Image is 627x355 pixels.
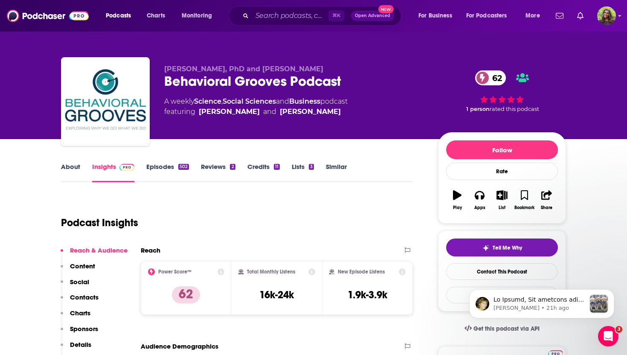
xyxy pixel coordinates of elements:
button: Apps [468,185,491,215]
a: Kurt Nelson [199,107,260,117]
span: and [263,107,276,117]
p: 62 [172,286,200,303]
a: Contact This Podcast [446,263,558,280]
span: [PERSON_NAME], PhD and [PERSON_NAME] [164,65,323,73]
a: Charts [141,9,170,23]
div: Play [453,205,462,210]
span: Open Advanced [355,14,390,18]
p: Reach & Audience [70,246,128,254]
span: Podcasts [106,10,131,22]
a: Similar [326,163,347,182]
span: New [378,5,394,13]
button: Open AdvancedNew [351,11,394,21]
span: featuring [164,107,348,117]
div: Share [541,205,552,210]
div: Search podcasts, credits, & more... [237,6,409,26]
a: Credits11 [247,163,280,182]
a: Business [289,97,320,105]
button: Sponsors [61,325,98,340]
span: For Podcasters [466,10,507,22]
h3: 1.9k-3.9k [348,288,387,301]
button: Follow [446,140,558,159]
span: Logged in as reagan34226 [597,6,616,25]
button: tell me why sparkleTell Me Why [446,239,558,256]
button: Play [446,185,468,215]
span: Charts [147,10,165,22]
a: 62 [475,70,506,85]
input: Search podcasts, credits, & more... [252,9,328,23]
button: open menu [520,9,551,23]
div: Bookmark [514,205,534,210]
span: 1 person [466,106,490,112]
div: 502 [178,164,189,170]
h1: Podcast Insights [61,216,138,229]
span: and [276,97,289,105]
div: 2 [230,164,235,170]
a: Episodes502 [146,163,189,182]
img: Behavioral Grooves Podcast [63,59,148,144]
img: Podchaser Pro [119,164,134,171]
button: open menu [412,9,463,23]
span: More [525,10,540,22]
a: About [61,163,80,182]
a: Reviews2 [201,163,235,182]
a: Lists3 [292,163,314,182]
p: Social [70,278,89,286]
img: tell me why sparkle [482,244,489,251]
button: open menu [461,9,520,23]
span: , [221,97,223,105]
div: 3 [309,164,314,170]
p: Content [70,262,95,270]
button: Share [536,185,558,215]
h2: Reach [141,246,160,254]
iframe: Intercom notifications message [456,272,627,332]
a: InsightsPodchaser Pro [92,163,134,182]
a: Show notifications dropdown [574,9,587,23]
button: Reach & Audience [61,246,128,262]
a: Show notifications dropdown [552,9,567,23]
button: Charts [61,309,90,325]
div: 11 [274,164,280,170]
span: 62 [484,70,506,85]
span: Monitoring [182,10,212,22]
h2: Audience Demographics [141,342,218,350]
div: Rate [446,163,558,180]
div: List [499,205,505,210]
h3: 16k-24k [259,288,294,301]
button: Bookmark [513,185,535,215]
button: Show profile menu [597,6,616,25]
button: Social [61,278,89,294]
h2: New Episode Listens [338,269,385,275]
p: Sponsors [70,325,98,333]
a: Science [194,97,221,105]
div: A weekly podcast [164,96,348,117]
span: Tell Me Why [493,244,522,251]
span: rated this podcast [490,106,539,112]
p: Contacts [70,293,99,301]
button: Contacts [61,293,99,309]
div: Apps [474,205,485,210]
p: Details [70,340,91,349]
h2: Power Score™ [158,269,192,275]
span: For Business [418,10,452,22]
a: Social Sciences [223,97,276,105]
button: Content [61,262,95,278]
button: List [491,185,513,215]
h2: Total Monthly Listens [247,269,295,275]
span: 3 [615,326,622,333]
img: Podchaser - Follow, Share and Rate Podcasts [7,8,89,24]
iframe: Intercom live chat [598,326,618,346]
span: ⌘ K [328,10,344,21]
button: open menu [176,9,223,23]
p: Charts [70,309,90,317]
div: 62 1 personrated this podcast [438,65,566,118]
img: User Profile [597,6,616,25]
button: open menu [100,9,142,23]
a: Tim Houlihan [280,107,341,117]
